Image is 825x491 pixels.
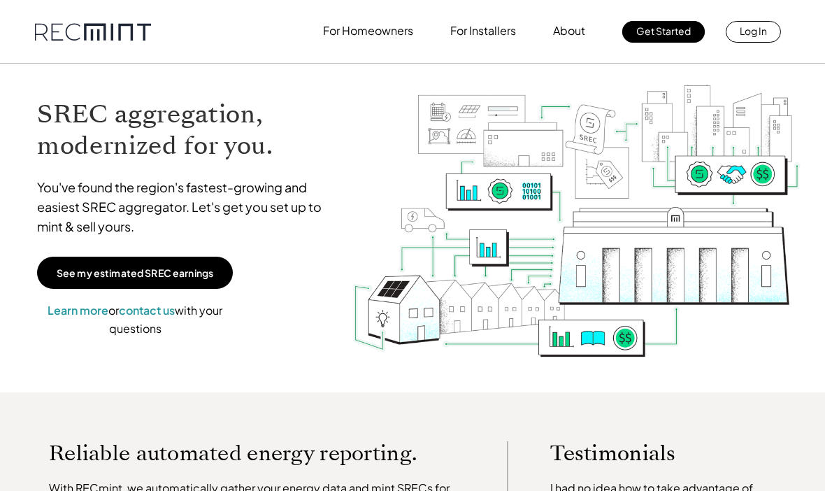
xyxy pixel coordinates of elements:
[37,301,233,337] p: or with your questions
[450,21,516,41] p: For Installers
[636,21,691,41] p: Get Started
[740,21,767,41] p: Log In
[352,43,802,405] img: RECmint value cycle
[37,178,338,236] p: You've found the region's fastest-growing and easiest SREC aggregator. Let's get you set up to mi...
[553,21,585,41] p: About
[48,303,108,318] a: Learn more
[57,266,213,279] p: See my estimated SREC earnings
[550,441,759,466] p: Testimonials
[323,21,413,41] p: For Homeowners
[726,21,781,43] a: Log In
[37,257,233,289] a: See my estimated SREC earnings
[49,441,465,466] p: Reliable automated energy reporting.
[119,303,175,318] a: contact us
[622,21,705,43] a: Get Started
[37,99,338,162] h1: SREC aggregation, modernized for you.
